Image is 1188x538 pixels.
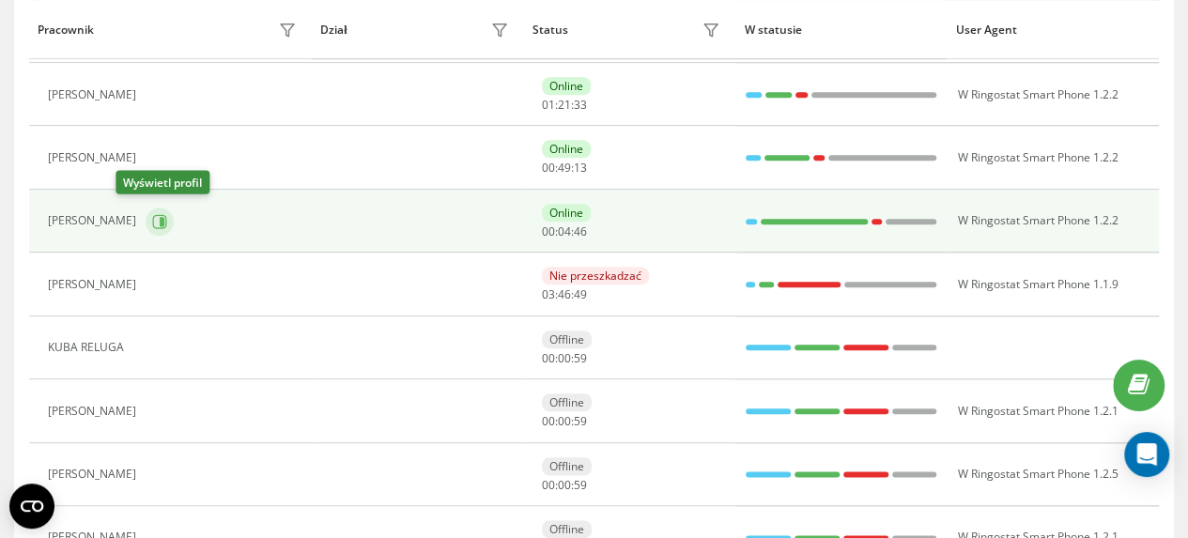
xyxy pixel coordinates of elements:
[558,413,571,429] span: 00
[48,405,141,418] div: [PERSON_NAME]
[542,286,555,302] span: 03
[48,214,141,227] div: [PERSON_NAME]
[542,161,587,175] div: : :
[9,484,54,529] button: Open CMP widget
[574,97,587,113] span: 33
[957,86,1118,102] span: W Ringostat Smart Phone 1.2.2
[38,23,94,37] div: Pracownik
[558,286,571,302] span: 46
[542,352,587,365] div: : :
[574,223,587,239] span: 46
[558,350,571,366] span: 00
[542,77,591,95] div: Online
[542,457,592,475] div: Offline
[957,403,1118,419] span: W Ringostat Smart Phone 1.2.1
[542,160,555,176] span: 00
[542,393,592,411] div: Offline
[542,330,592,348] div: Offline
[542,413,555,429] span: 00
[542,477,555,493] span: 00
[48,278,141,291] div: [PERSON_NAME]
[116,171,209,194] div: Wyświetl profil
[48,151,141,164] div: [PERSON_NAME]
[957,276,1118,292] span: W Ringostat Smart Phone 1.1.9
[1124,432,1169,477] div: Open Intercom Messenger
[542,225,587,238] div: : :
[542,288,587,301] div: : :
[542,140,591,158] div: Online
[542,267,649,284] div: Nie przeszkadzać
[574,477,587,493] span: 59
[957,466,1118,482] span: W Ringostat Smart Phone 1.2.5
[574,286,587,302] span: 49
[532,23,568,37] div: Status
[320,23,347,37] div: Dział
[574,350,587,366] span: 59
[542,479,587,492] div: : :
[48,341,129,354] div: KUBA RELUGA
[542,520,592,538] div: Offline
[744,23,938,37] div: W statusie
[48,468,141,481] div: [PERSON_NAME]
[542,97,555,113] span: 01
[542,204,591,222] div: Online
[574,413,587,429] span: 59
[542,415,587,428] div: : :
[957,149,1118,165] span: W Ringostat Smart Phone 1.2.2
[957,212,1118,228] span: W Ringostat Smart Phone 1.2.2
[542,223,555,239] span: 00
[558,160,571,176] span: 49
[558,223,571,239] span: 04
[956,23,1150,37] div: User Agent
[558,97,571,113] span: 21
[48,88,141,101] div: [PERSON_NAME]
[542,99,587,112] div: : :
[542,350,555,366] span: 00
[574,160,587,176] span: 13
[558,477,571,493] span: 00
